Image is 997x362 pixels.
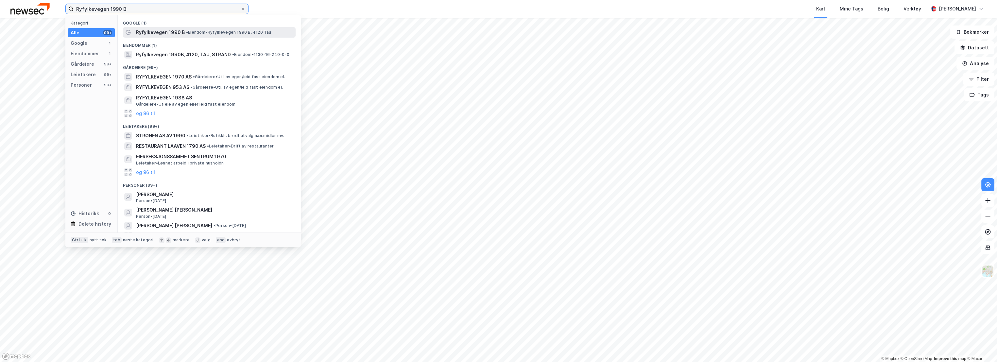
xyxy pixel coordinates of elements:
[136,198,166,203] span: Person • [DATE]
[78,220,111,228] div: Delete history
[10,3,50,14] img: newsec-logo.f6e21ccffca1b3a03d2d.png
[118,60,301,72] div: Gårdeiere (99+)
[71,210,99,217] div: Historikk
[136,191,293,198] span: [PERSON_NAME]
[214,223,215,228] span: •
[207,144,274,149] span: Leietaker • Drift av restauranter
[193,74,195,79] span: •
[901,356,932,361] a: OpenStreetMap
[118,38,301,49] div: Eiendommer (1)
[136,206,293,214] span: [PERSON_NAME] [PERSON_NAME]
[982,265,994,277] img: Z
[950,26,994,39] button: Bokmerker
[136,28,185,36] span: Ryfylkevegen 1990 B
[71,81,92,89] div: Personer
[107,211,112,216] div: 0
[186,30,188,35] span: •
[74,4,240,14] input: Søk på adresse, matrikkel, gårdeiere, leietakere eller personer
[207,144,209,148] span: •
[964,331,997,362] div: Kontrollprogram for chat
[136,222,212,230] span: [PERSON_NAME] [PERSON_NAME]
[71,60,94,68] div: Gårdeiere
[103,61,112,67] div: 99+
[71,39,87,47] div: Google
[123,237,154,243] div: neste kategori
[136,110,155,117] button: og 96 til
[186,30,271,35] span: Eiendom • Ryfylkevegen 1990 B, 4120 Tau
[107,51,112,56] div: 1
[193,74,285,79] span: Gårdeiere • Utl. av egen/leid fast eiendom el.
[954,41,994,54] button: Datasett
[136,83,189,91] span: RYFYLKEVEGEN 953 AS
[191,85,283,90] span: Gårdeiere • Utl. av egen/leid fast eiendom el.
[103,82,112,88] div: 99+
[71,237,88,243] div: Ctrl + k
[232,52,289,57] span: Eiendom • 1130-16-240-0-0
[2,353,31,360] a: Mapbox homepage
[964,331,997,362] iframe: Chat Widget
[118,119,301,130] div: Leietakere (99+)
[136,102,236,107] span: Gårdeiere • Utleie av egen eller leid fast eiendom
[136,51,231,59] span: Ryfylkevegen 1990B, 4120, TAU, STRAND
[963,73,994,86] button: Filter
[90,237,107,243] div: nytt søk
[214,223,246,228] span: Person • [DATE]
[191,85,193,90] span: •
[939,5,976,13] div: [PERSON_NAME]
[136,153,293,161] span: EIERSEKSJONSSAMEIET SENTRUM 1970
[840,5,863,13] div: Mine Tags
[103,30,112,35] div: 99+
[107,41,112,46] div: 1
[71,71,96,78] div: Leietakere
[136,168,155,176] button: og 96 til
[136,94,293,102] span: RYFYLKEVEGEN 1988 AS
[136,214,166,219] span: Person • [DATE]
[136,142,206,150] span: RESTAURANT LAAVEN 1790 AS
[202,237,211,243] div: velg
[903,5,921,13] div: Verktøy
[136,161,225,166] span: Leietaker • Lønnet arbeid i private husholdn.
[187,133,284,138] span: Leietaker • Butikkh. bredt utvalg nær.midler mv.
[173,237,190,243] div: markere
[136,132,185,140] span: STRØNEN AS AV 1990
[878,5,889,13] div: Bolig
[881,356,899,361] a: Mapbox
[816,5,825,13] div: Kart
[956,57,994,70] button: Analyse
[71,21,115,26] div: Kategori
[216,237,226,243] div: esc
[71,50,99,58] div: Eiendommer
[187,133,189,138] span: •
[934,356,966,361] a: Improve this map
[964,88,994,101] button: Tags
[118,178,301,189] div: Personer (99+)
[232,52,234,57] span: •
[227,237,240,243] div: avbryt
[103,72,112,77] div: 99+
[118,15,301,27] div: Google (1)
[71,29,79,37] div: Alle
[112,237,122,243] div: tab
[136,73,192,81] span: RYFYLKEVEGEN 1970 AS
